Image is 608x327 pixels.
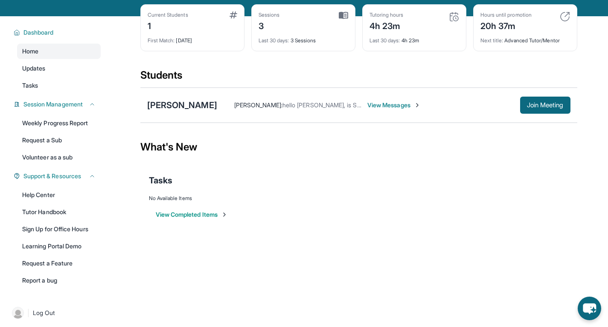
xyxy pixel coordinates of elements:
[147,99,217,111] div: [PERSON_NAME]
[27,308,29,318] span: |
[149,174,172,186] span: Tasks
[527,103,564,108] span: Join Meeting
[17,61,101,76] a: Updates
[17,133,101,148] a: Request a Sub
[17,44,101,59] a: Home
[17,115,101,131] a: Weekly Progress Report
[140,68,577,87] div: Students
[33,309,55,317] span: Log Out
[140,128,577,166] div: What's New
[480,12,532,18] div: Hours until promotion
[578,297,601,320] button: chat-button
[17,256,101,271] a: Request a Feature
[259,18,280,32] div: 3
[22,47,38,56] span: Home
[282,101,410,109] span: hello [PERSON_NAME], is Sirat joining for 5:30?
[17,273,101,288] a: Report a bug
[17,239,101,254] a: Learning Portal Demo
[17,78,101,93] a: Tasks
[480,32,570,44] div: Advanced Tutor/Mentor
[369,18,404,32] div: 4h 23m
[339,12,348,19] img: card
[148,32,237,44] div: [DATE]
[20,172,96,180] button: Support & Resources
[22,81,38,90] span: Tasks
[369,37,400,44] span: Last 30 days :
[480,18,532,32] div: 20h 37m
[12,307,24,319] img: user-img
[234,101,282,109] span: [PERSON_NAME] :
[560,12,570,22] img: card
[148,18,188,32] div: 1
[156,210,228,219] button: View Completed Items
[259,32,348,44] div: 3 Sessions
[17,221,101,237] a: Sign Up for Office Hours
[230,12,237,18] img: card
[20,28,96,37] button: Dashboard
[259,37,289,44] span: Last 30 days :
[20,100,96,109] button: Session Management
[23,172,81,180] span: Support & Resources
[23,28,54,37] span: Dashboard
[17,204,101,220] a: Tutor Handbook
[449,12,459,22] img: card
[23,100,83,109] span: Session Management
[520,97,570,114] button: Join Meeting
[148,37,175,44] span: First Match :
[369,12,404,18] div: Tutoring hours
[22,64,46,73] span: Updates
[17,187,101,203] a: Help Center
[367,101,421,109] span: View Messages
[414,102,421,109] img: Chevron-Right
[480,37,503,44] span: Next title :
[149,195,569,202] div: No Available Items
[148,12,188,18] div: Current Students
[9,303,101,322] a: |Log Out
[259,12,280,18] div: Sessions
[17,150,101,165] a: Volunteer as a sub
[369,32,459,44] div: 4h 23m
